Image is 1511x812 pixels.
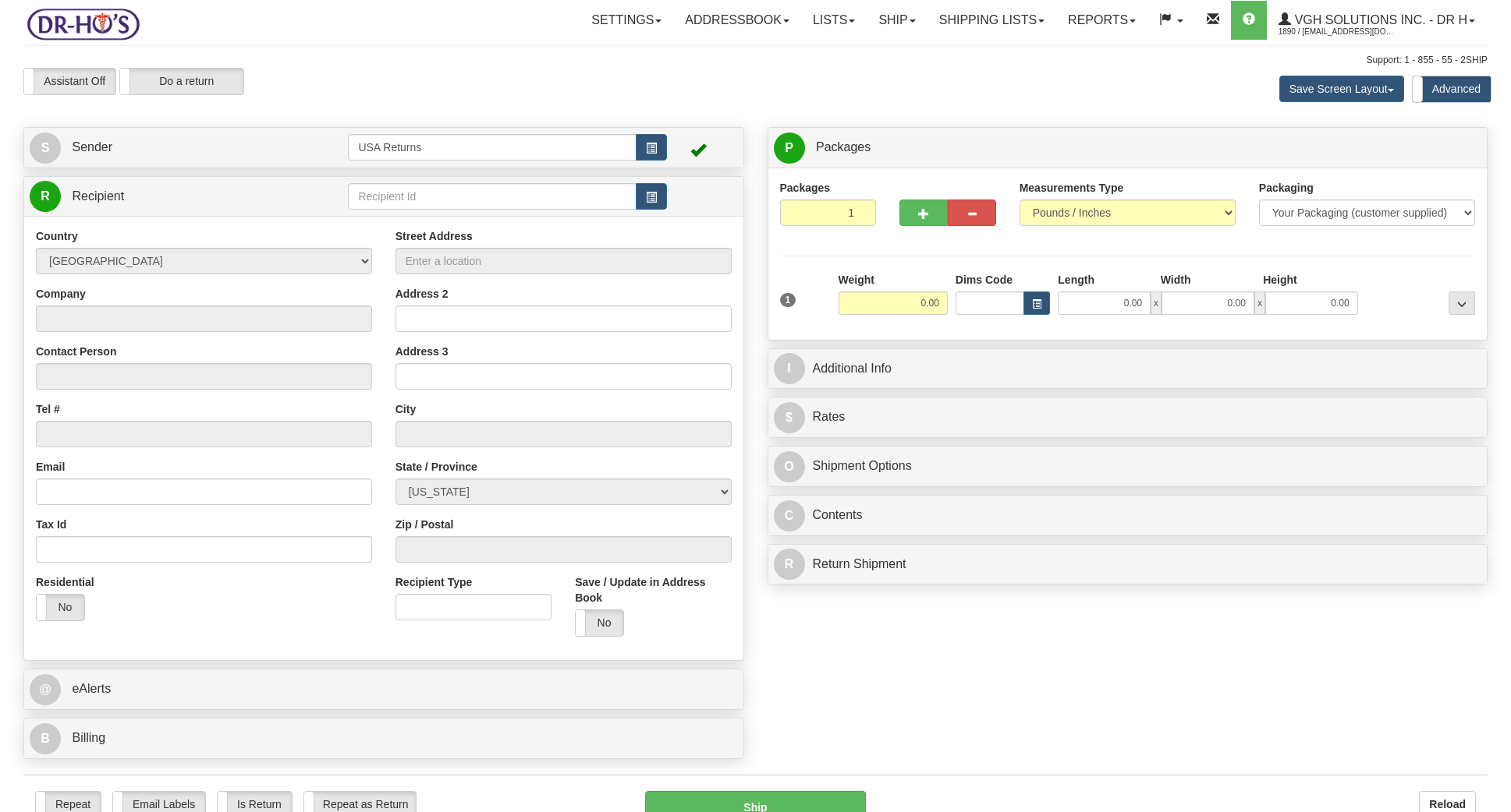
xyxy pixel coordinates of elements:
span: C [774,500,805,531]
span: R [30,181,61,212]
a: Settings [580,1,673,40]
a: P Packages [774,132,1482,164]
a: Addressbook [673,1,801,40]
span: 1 [780,293,796,307]
input: Recipient Id [348,183,636,210]
label: Height [1263,272,1297,288]
label: Packaging [1259,180,1314,196]
label: Do a return [120,69,243,94]
a: $Rates [774,401,1482,433]
label: No [37,595,84,620]
input: Enter a location [395,248,732,274]
a: RReturn Shipment [774,549,1482,581]
label: Zip / Postal [395,517,454,532]
a: Shipping lists [928,1,1056,40]
span: P [774,132,805,164]
b: Reload [1429,798,1466,810]
a: S Sender [30,132,348,164]
span: Sender [72,140,112,154]
div: ... [1449,291,1475,315]
a: Ship [867,1,927,40]
a: R Recipient [30,181,313,213]
label: Tel # [36,401,60,417]
label: Packages [780,180,831,196]
span: Billing [72,731,105,744]
label: Street Address [395,228,473,244]
label: Dims Code [956,272,1013,288]
label: Length [1058,272,1094,288]
input: Sender Id [348,134,636,161]
span: Recipient [72,189,124,203]
label: State / Province [395,459,477,475]
label: Tax Id [36,517,66,532]
button: Save Screen Layout [1279,76,1404,102]
label: Weight [839,272,874,288]
label: Address 2 [395,286,449,302]
span: O [774,451,805,482]
span: Packages [816,140,871,154]
label: Recipient Type [395,574,473,590]
span: x [1151,291,1162,315]
label: Measurements Type [1020,180,1124,196]
label: Company [36,286,86,302]
label: Assistant Off [24,69,115,94]
span: @ [30,674,61,705]
a: B Billing [30,722,738,754]
div: Support: 1 - 855 - 55 - 2SHIP [23,54,1488,67]
label: Width [1161,272,1191,288]
a: @ eAlerts [30,673,738,705]
iframe: chat widget [1475,327,1509,485]
span: eAlerts [72,682,111,695]
label: Email [36,459,65,475]
a: VGH Solutions Inc. - Dr H 1890 / [EMAIL_ADDRESS][DOMAIN_NAME] [1267,1,1487,40]
label: City [395,401,416,417]
span: $ [774,402,805,433]
span: I [774,353,805,384]
label: Address 3 [395,344,449,359]
a: CContents [774,500,1482,531]
a: OShipment Options [774,450,1482,482]
label: Country [36,228,78,244]
span: B [30,723,61,754]
span: 1890 / [EMAIL_ADDRESS][DOMAIN_NAME] [1279,24,1396,40]
label: Contact Person [36,344,116,359]
label: Save / Update in Address Book [575,574,731,605]
label: Residential [36,574,94,590]
span: S [30,132,61,164]
a: IAdditional Info [774,353,1482,385]
a: Lists [801,1,867,40]
span: x [1254,291,1265,315]
a: Reports [1056,1,1147,40]
span: VGH Solutions Inc. - Dr H [1291,13,1467,26]
span: R [774,549,805,580]
img: logo1890.jpg [23,4,143,44]
label: No [576,610,623,636]
label: Advanced [1413,76,1491,102]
